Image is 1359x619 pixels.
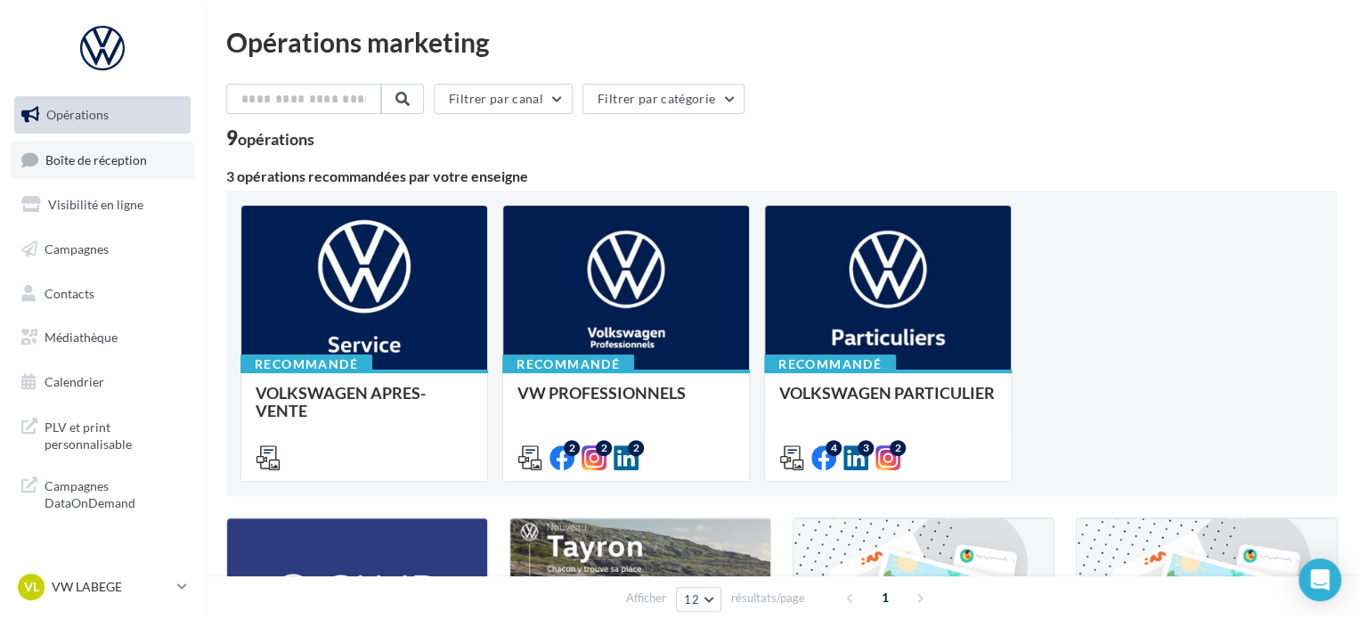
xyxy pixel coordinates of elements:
[11,363,194,401] a: Calendrier
[11,96,194,134] a: Opérations
[226,169,1338,183] div: 3 opérations recommandées par votre enseigne
[731,590,805,607] span: résultats/page
[564,440,580,456] div: 2
[596,440,612,456] div: 2
[238,131,314,147] div: opérations
[11,467,194,519] a: Campagnes DataOnDemand
[46,107,109,122] span: Opérations
[45,374,104,389] span: Calendrier
[434,84,573,114] button: Filtrer par canal
[226,128,314,148] div: 9
[1298,558,1341,601] div: Open Intercom Messenger
[676,587,721,612] button: 12
[45,151,147,167] span: Boîte de réception
[764,354,896,374] div: Recommandé
[52,578,170,596] p: VW LABEGE
[871,583,899,612] span: 1
[45,285,94,300] span: Contacts
[582,84,745,114] button: Filtrer par catégorie
[11,231,194,268] a: Campagnes
[502,354,634,374] div: Recommandé
[11,141,194,179] a: Boîte de réception
[858,440,874,456] div: 3
[48,197,143,212] span: Visibilité en ligne
[226,29,1338,55] div: Opérations marketing
[779,383,995,403] span: VOLKSWAGEN PARTICULIER
[11,319,194,356] a: Médiathèque
[626,590,666,607] span: Afficher
[45,415,183,453] span: PLV et print personnalisable
[14,570,191,604] a: VL VW LABEGE
[45,330,118,345] span: Médiathèque
[11,186,194,224] a: Visibilité en ligne
[684,592,699,607] span: 12
[890,440,906,456] div: 2
[24,578,39,596] span: VL
[45,474,183,512] span: Campagnes DataOnDemand
[517,383,686,403] span: VW PROFESSIONNELS
[826,440,842,456] div: 4
[11,408,194,460] a: PLV et print personnalisable
[11,275,194,313] a: Contacts
[628,440,644,456] div: 2
[256,383,426,420] span: VOLKSWAGEN APRES-VENTE
[45,241,109,257] span: Campagnes
[240,354,372,374] div: Recommandé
